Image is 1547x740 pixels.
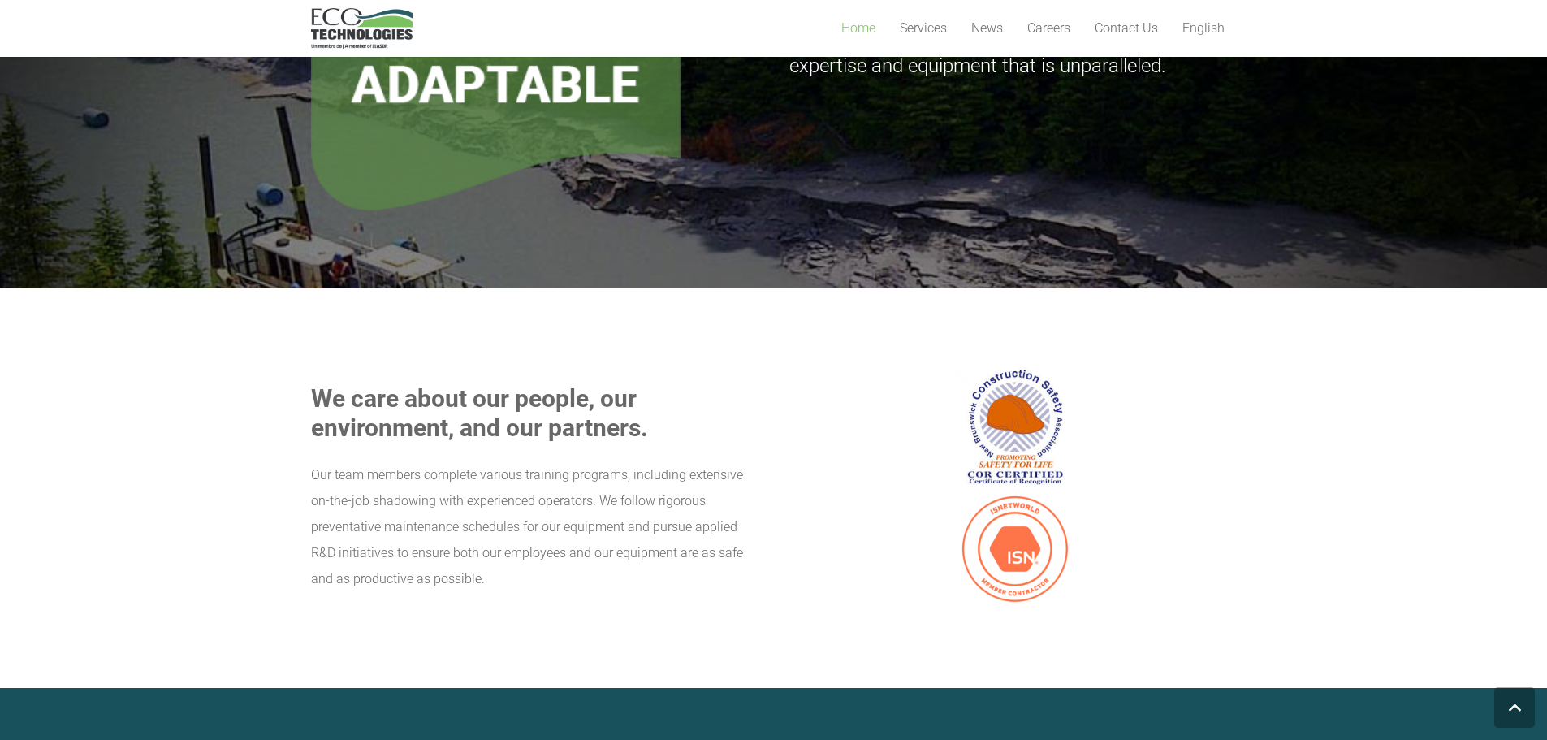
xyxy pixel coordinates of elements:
span: Careers [1027,20,1070,36]
a: Back to top [1494,687,1535,728]
span: News [971,20,1003,36]
a: logo_EcoTech_ASDR_RGB [311,8,413,49]
strong: We care about our people, our environment, and our partners. [311,384,648,442]
span: Services [900,20,947,36]
span: English [1182,20,1225,36]
span: Home [841,20,875,36]
p: Our team members complete various training programs, including extensive on-the-job shadowing wit... [311,462,754,592]
span: Contact Us [1095,20,1158,36]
